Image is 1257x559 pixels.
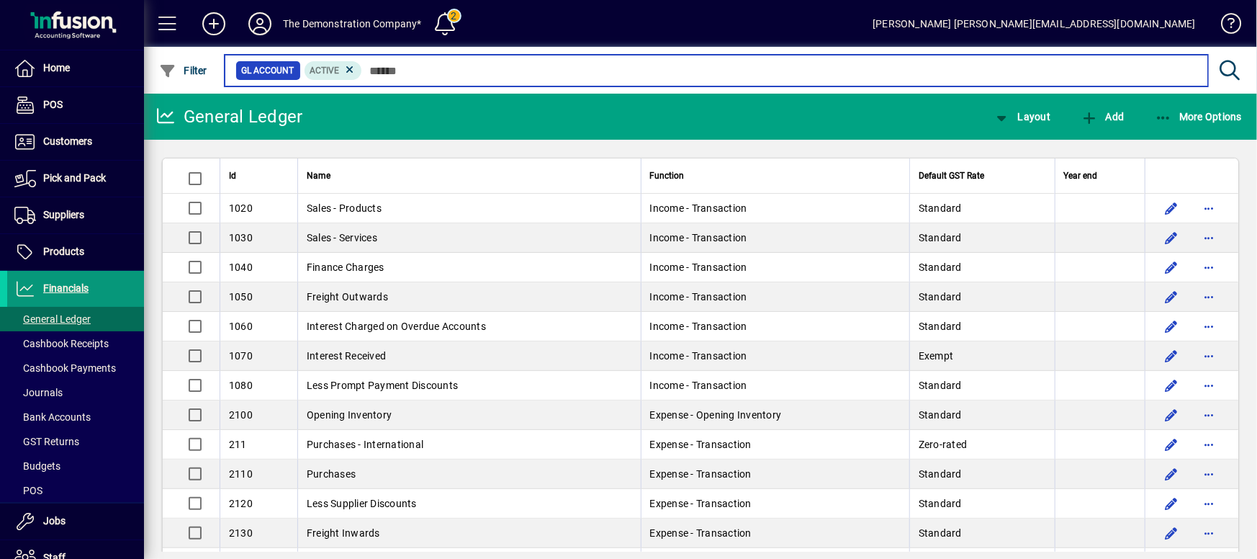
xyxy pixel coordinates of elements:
[307,202,382,214] span: Sales - Products
[1160,344,1183,367] button: Edit
[307,468,356,480] span: Purchases
[14,338,109,349] span: Cashbook Receipts
[7,454,144,478] a: Budgets
[650,291,747,303] span: Income - Transaction
[43,282,89,294] span: Financials
[229,350,253,362] span: 1070
[7,405,144,429] a: Bank Accounts
[919,291,962,303] span: Standard
[919,527,962,539] span: Standard
[7,307,144,331] a: General Ledger
[1197,226,1220,249] button: More options
[14,436,79,447] span: GST Returns
[229,261,253,273] span: 1040
[7,50,144,86] a: Home
[1197,315,1220,338] button: More options
[307,168,330,184] span: Name
[650,321,747,332] span: Income - Transaction
[978,104,1065,130] app-page-header-button: View chart layout
[1155,111,1243,122] span: More Options
[919,498,962,509] span: Standard
[650,439,752,450] span: Expense - Transaction
[1160,522,1183,545] button: Edit
[305,61,362,80] mat-chip: Activation Status: Active
[650,232,747,243] span: Income - Transaction
[191,11,237,37] button: Add
[1197,433,1220,456] button: More options
[1160,285,1183,308] button: Edit
[650,468,752,480] span: Expense - Transaction
[1210,3,1239,50] a: Knowledge Base
[43,99,63,110] span: POS
[14,313,91,325] span: General Ledger
[1081,111,1124,122] span: Add
[307,232,377,243] span: Sales - Services
[650,168,685,184] span: Function
[873,12,1196,35] div: [PERSON_NAME] [PERSON_NAME][EMAIL_ADDRESS][DOMAIN_NAME]
[1197,403,1220,426] button: More options
[7,356,144,380] a: Cashbook Payments
[1160,256,1183,279] button: Edit
[7,234,144,270] a: Products
[7,161,144,197] a: Pick and Pack
[1160,374,1183,397] button: Edit
[1197,197,1220,220] button: More options
[14,460,60,472] span: Budgets
[307,291,388,303] span: Freight Outwards
[14,485,42,496] span: POS
[283,12,422,35] div: The Demonstration Company*
[7,331,144,356] a: Cashbook Receipts
[1160,492,1183,515] button: Edit
[919,350,954,362] span: Exempt
[43,62,70,73] span: Home
[229,232,253,243] span: 1030
[14,387,63,398] span: Journals
[7,504,144,540] a: Jobs
[993,111,1050,122] span: Layout
[307,439,423,450] span: Purchases - International
[155,105,303,128] div: General Ledger
[1151,104,1246,130] button: More Options
[1197,285,1220,308] button: More options
[650,350,747,362] span: Income - Transaction
[919,409,962,421] span: Standard
[7,478,144,503] a: POS
[307,527,380,539] span: Freight Inwards
[650,527,752,539] span: Expense - Transaction
[7,124,144,160] a: Customers
[919,168,984,184] span: Default GST Rate
[1197,462,1220,486] button: More options
[43,135,92,147] span: Customers
[1197,374,1220,397] button: More options
[229,498,253,509] span: 2120
[919,261,962,273] span: Standard
[307,498,417,509] span: Less Supplier Discounts
[229,168,236,184] span: Id
[14,362,116,374] span: Cashbook Payments
[1160,433,1183,456] button: Edit
[650,202,747,214] span: Income - Transaction
[650,409,782,421] span: Expense - Opening Inventory
[229,527,253,539] span: 2130
[919,321,962,332] span: Standard
[1197,344,1220,367] button: More options
[307,168,632,184] div: Name
[229,380,253,391] span: 1080
[307,409,392,421] span: Opening Inventory
[1160,197,1183,220] button: Edit
[7,197,144,233] a: Suppliers
[229,468,253,480] span: 2110
[229,409,253,421] span: 2100
[1160,403,1183,426] button: Edit
[237,11,283,37] button: Profile
[310,66,340,76] span: Active
[307,350,386,362] span: Interest Received
[650,380,747,391] span: Income - Transaction
[229,291,253,303] span: 1050
[919,380,962,391] span: Standard
[7,87,144,123] a: POS
[43,246,84,257] span: Products
[307,261,384,273] span: Finance Charges
[1197,522,1220,545] button: More options
[43,209,84,220] span: Suppliers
